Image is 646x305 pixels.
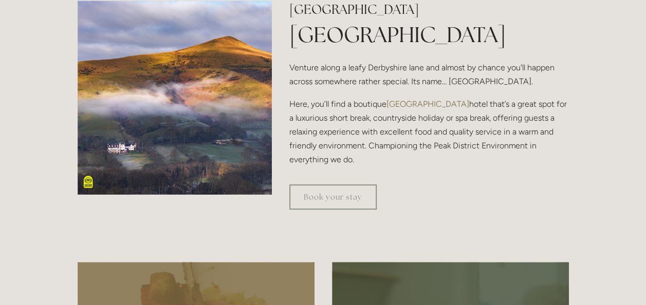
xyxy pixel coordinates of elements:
p: Venture along a leafy Derbyshire lane and almost by chance you'll happen across somewhere rather ... [289,61,568,88]
a: [GEOGRAPHIC_DATA] [386,99,469,109]
h1: [GEOGRAPHIC_DATA] [289,20,568,50]
h2: [GEOGRAPHIC_DATA] [289,1,568,18]
a: Book your stay [289,184,377,209]
p: Here, you’ll find a boutique hotel that’s a great spot for a luxurious short break, countryside h... [289,97,568,167]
